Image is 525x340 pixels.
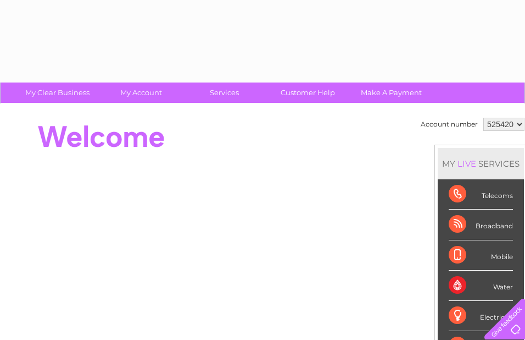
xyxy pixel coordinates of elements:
[449,271,513,301] div: Water
[438,148,524,179] div: MY SERVICES
[346,83,437,103] a: Make A Payment
[262,83,353,103] a: Customer Help
[449,179,513,210] div: Telecoms
[179,83,270,103] a: Services
[418,115,481,134] td: Account number
[455,158,478,169] div: LIVE
[449,301,513,331] div: Electricity
[449,240,513,271] div: Mobile
[449,210,513,240] div: Broadband
[96,83,186,103] a: My Account
[12,83,103,103] a: My Clear Business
